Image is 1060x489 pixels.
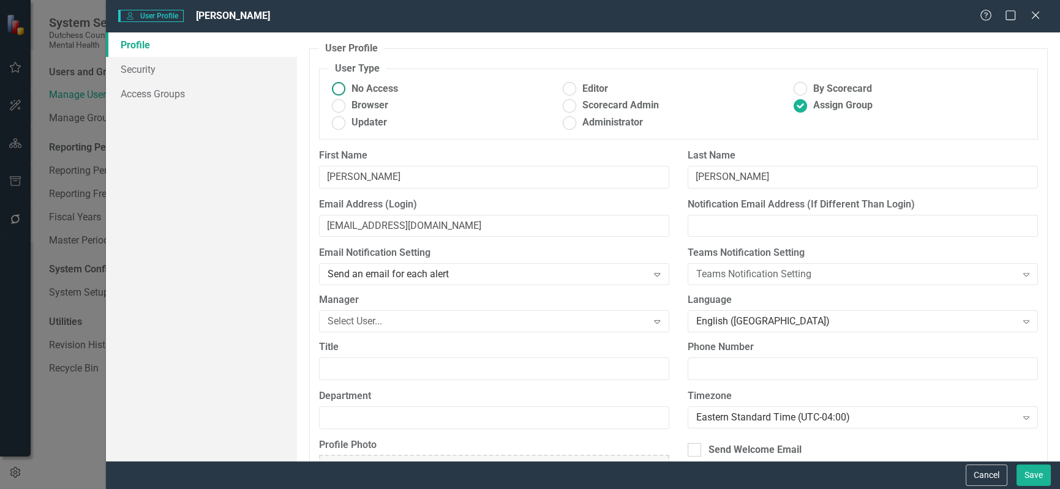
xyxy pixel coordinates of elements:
[688,246,1038,260] label: Teams Notification Setting
[688,198,1038,212] label: Notification Email Address (If Different Than Login)
[966,465,1007,486] button: Cancel
[709,443,802,457] div: Send Welcome Email
[319,293,669,307] label: Manager
[688,293,1038,307] label: Language
[196,10,270,21] span: [PERSON_NAME]
[696,315,1017,329] div: English ([GEOGRAPHIC_DATA])
[328,315,648,329] div: Select User...
[118,10,184,22] span: User Profile
[351,116,387,130] span: Updater
[351,99,388,113] span: Browser
[329,62,386,76] legend: User Type
[813,82,872,96] span: By Scorecard
[582,99,659,113] span: Scorecard Admin
[582,116,643,130] span: Administrator
[688,340,1038,354] label: Phone Number
[696,410,1017,424] div: Eastern Standard Time (UTC-04:00)
[1017,465,1051,486] button: Save
[319,438,669,452] label: Profile Photo
[319,389,669,403] label: Department
[688,389,1038,403] label: Timezone
[351,82,398,96] span: No Access
[328,267,648,282] div: Send an email for each alert
[106,32,297,57] a: Profile
[582,82,608,96] span: Editor
[319,42,384,56] legend: User Profile
[319,340,669,354] label: Title
[319,246,669,260] label: Email Notification Setting
[688,149,1038,163] label: Last Name
[319,149,669,163] label: First Name
[106,57,297,81] a: Security
[696,267,1017,282] div: Teams Notification Setting
[106,81,297,106] a: Access Groups
[813,99,873,113] span: Assign Group
[319,198,669,212] label: Email Address (Login)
